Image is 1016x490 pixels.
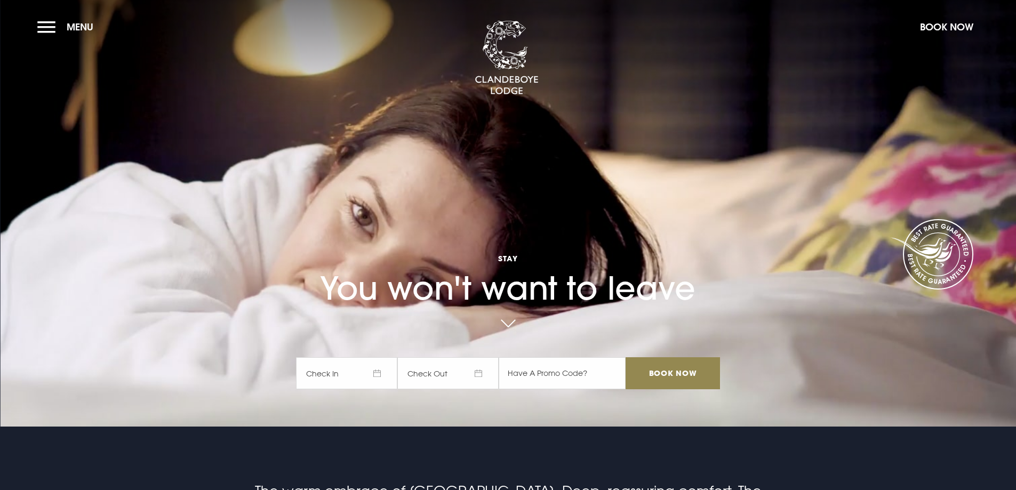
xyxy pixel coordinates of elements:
span: Check Out [397,357,499,389]
input: Have A Promo Code? [499,357,626,389]
button: Menu [37,15,99,38]
span: Stay [296,253,719,263]
img: Clandeboye Lodge [475,21,539,95]
h1: You won't want to leave [296,222,719,307]
input: Book Now [626,357,719,389]
span: Menu [67,21,93,33]
button: Book Now [915,15,979,38]
span: Check In [296,357,397,389]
